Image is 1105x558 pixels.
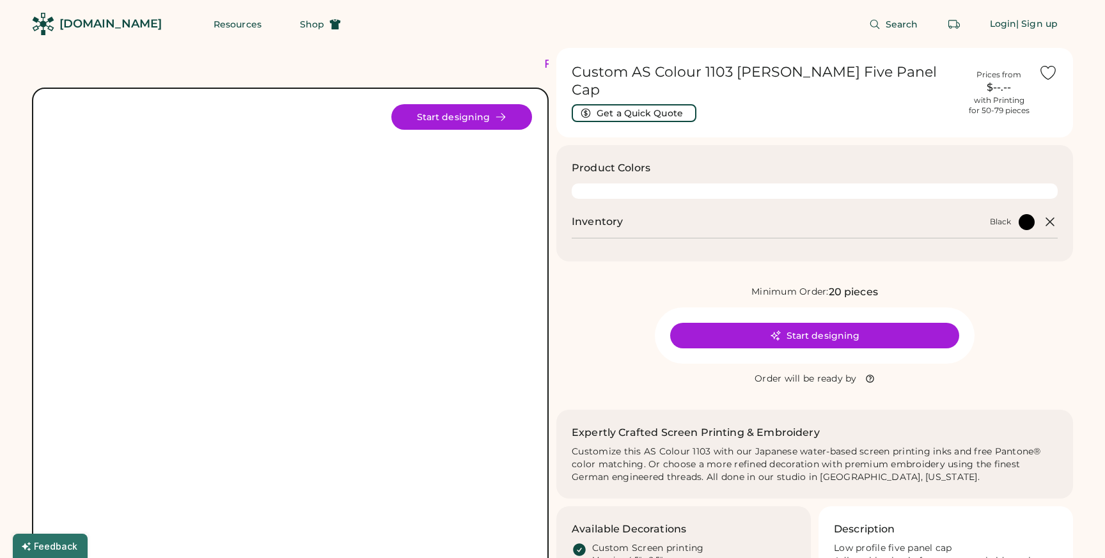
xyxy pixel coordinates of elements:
[990,18,1017,31] div: Login
[285,12,356,37] button: Shop
[544,56,654,73] div: FREE SHIPPING
[572,160,650,176] h3: Product Colors
[751,286,829,298] div: Minimum Order:
[941,12,967,37] button: Retrieve an order
[572,425,820,440] h2: Expertly Crafted Screen Printing & Embroidery
[572,104,696,122] button: Get a Quick Quote
[300,20,324,29] span: Shop
[198,12,277,37] button: Resources
[829,284,878,300] div: 20 pieces
[969,95,1030,116] div: with Printing for 50-79 pieces
[670,323,959,348] button: Start designing
[59,16,162,32] div: [DOMAIN_NAME]
[572,522,686,537] h3: Available Decorations
[834,522,895,537] h3: Description
[572,63,959,99] h1: Custom AS Colour 1103 [PERSON_NAME] Five Panel Cap
[886,20,918,29] span: Search
[1016,18,1058,31] div: | Sign up
[967,80,1031,95] div: $--.--
[990,217,1011,227] div: Black
[391,104,532,130] button: Start designing
[755,373,857,385] div: Order will be ready by
[592,542,704,555] div: Custom Screen printing
[32,13,54,35] img: Rendered Logo - Screens
[572,214,623,229] h2: Inventory
[854,12,934,37] button: Search
[976,70,1021,80] div: Prices from
[572,446,1058,484] div: Customize this AS Colour 1103 with our Japanese water-based screen printing inks and free Pantone...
